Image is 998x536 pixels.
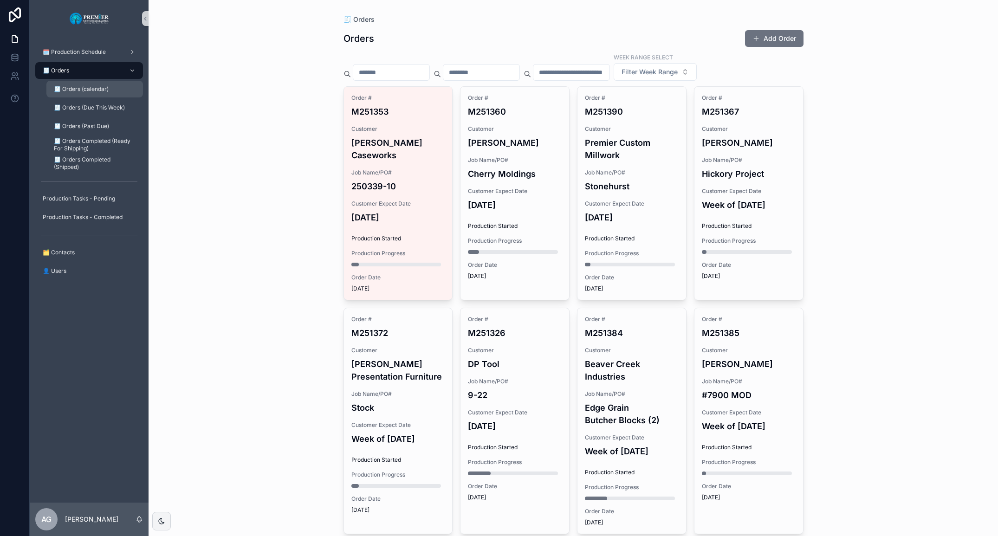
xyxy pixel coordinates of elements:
h4: M251353 [351,105,445,118]
span: Job Name/PO# [351,390,445,398]
span: Order Date [585,508,679,515]
button: Select Button [614,63,697,81]
a: 🧾 Orders (calendar) [46,81,143,97]
a: Order #M251367Customer[PERSON_NAME]Job Name/PO#Hickory ProjectCustomer Expect DateWeek of [DATE]P... [694,86,804,300]
span: Order Date [585,274,679,281]
span: Customer Expect Date [351,421,445,429]
a: Production Tasks - Pending [35,190,143,207]
span: 🗂️ Contacts [43,249,75,256]
a: Order #M251326CustomerDP ToolJob Name/PO#9-22Customer Expect Date[DATE]Production StartedProducti... [460,308,570,534]
span: Customer [468,347,562,354]
h4: Edge Grain Butcher Blocks (2) [585,401,679,426]
a: Order #M251353Customer[PERSON_NAME] CaseworksJob Name/PO#250339-10Customer Expect Date[DATE]Produ... [343,86,453,300]
a: 🧾 Orders [35,62,143,79]
span: Customer [702,125,796,133]
h4: Cherry Moldings [468,168,562,180]
span: Production Progress [702,459,796,466]
span: 👤 Users [43,267,66,275]
span: Production Started [702,222,796,230]
span: Customer [351,347,445,354]
span: Production Started [468,444,562,451]
h4: M251385 [702,327,796,339]
a: 🧾 Orders [343,15,375,24]
a: Order #M251385Customer[PERSON_NAME]Job Name/PO##7900 MODCustomer Expect DateWeek of [DATE]Product... [694,308,804,534]
span: Customer [585,125,679,133]
h4: [PERSON_NAME] [702,136,796,149]
h4: Beaver Creek Industries [585,358,679,383]
a: Order #M251360Customer[PERSON_NAME]Job Name/PO#Cherry MoldingsCustomer Expect Date[DATE]Productio... [460,86,570,300]
span: Production Started [585,469,679,476]
span: Job Name/PO# [585,169,679,176]
span: [DATE] [468,272,562,280]
span: Production Progress [468,237,562,245]
h4: 9-22 [468,389,562,401]
span: [DATE] [702,272,796,280]
h4: 250339-10 [351,180,445,193]
span: Production Progress [351,471,445,478]
span: Order Date [351,274,445,281]
h4: [DATE] [468,199,562,211]
a: Order #M251372Customer[PERSON_NAME] Presentation FurnitureJob Name/PO#StockCustomer Expect DateWe... [343,308,453,534]
span: [DATE] [351,285,445,292]
span: Production Progress [585,484,679,491]
span: Customer [468,125,562,133]
span: Order # [585,94,679,102]
h1: Orders [343,32,374,45]
h4: [DATE] [351,211,445,224]
img: App logo [69,11,110,26]
span: Order # [702,316,796,323]
span: Customer [585,347,679,354]
a: 🧾 Orders Completed (Shipped) [46,155,143,172]
label: Week Range Select [614,53,673,61]
a: Order #M251390CustomerPremier Custom MillworkJob Name/PO#StonehurstCustomer Expect Date[DATE]Prod... [577,86,687,300]
span: Production Started [468,222,562,230]
span: 🧾 Orders Completed (Shipped) [54,156,134,171]
h4: Premier Custom Millwork [585,136,679,161]
span: Job Name/PO# [468,378,562,385]
a: Order #M251384CustomerBeaver Creek IndustriesJob Name/PO#Edge Grain Butcher Blocks (2)Customer Ex... [577,308,687,534]
span: Job Name/PO# [468,156,562,164]
span: 🗓️ Production Schedule [43,48,106,56]
span: Order # [468,94,562,102]
span: [DATE] [468,494,562,501]
span: Production Progress [468,459,562,466]
span: AG [41,514,52,525]
span: Production Tasks - Completed [43,213,123,221]
span: Production Progress [585,250,679,257]
span: Production Tasks - Pending [43,195,115,202]
span: Customer Expect Date [468,187,562,195]
a: 🧾 Orders (Due This Week) [46,99,143,116]
span: Production Started [585,235,679,242]
span: Job Name/PO# [351,169,445,176]
h4: M251367 [702,105,796,118]
span: [DATE] [351,506,445,514]
span: Customer Expect Date [702,187,796,195]
span: Order Date [351,495,445,503]
h4: DP Tool [468,358,562,370]
h4: M251360 [468,105,562,118]
span: Order # [468,316,562,323]
a: 🧾 Orders (Past Due) [46,118,143,135]
a: 🗂️ Contacts [35,244,143,261]
a: 🗓️ Production Schedule [35,44,143,60]
span: Production Started [702,444,796,451]
h4: Week of [DATE] [702,199,796,211]
span: Order # [702,94,796,102]
span: Order Date [468,483,562,490]
h4: [PERSON_NAME] Presentation Furniture [351,358,445,383]
span: [DATE] [585,519,679,526]
span: Job Name/PO# [585,390,679,398]
span: 🧾 Orders [43,67,69,74]
h4: [PERSON_NAME] Caseworks [351,136,445,161]
h4: Hickory Project [702,168,796,180]
span: Customer Expect Date [351,200,445,207]
h4: Stock [351,401,445,414]
p: [PERSON_NAME] [65,515,118,524]
span: Customer Expect Date [702,409,796,416]
span: Order # [351,94,445,102]
h4: M251384 [585,327,679,339]
div: scrollable content [30,37,149,291]
span: Production Progress [351,250,445,257]
span: Order Date [468,261,562,269]
a: 🧾 Orders Completed (Ready For Shipping) [46,136,143,153]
